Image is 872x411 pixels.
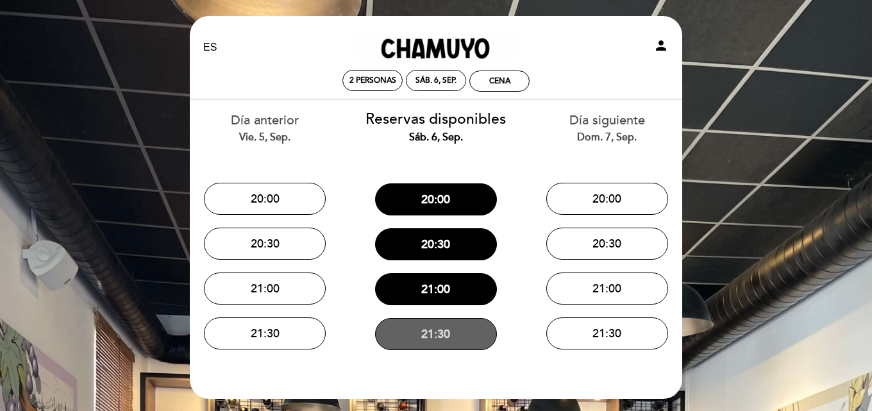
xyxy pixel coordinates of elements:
[375,318,497,350] button: 21:30
[189,112,341,144] div: Día anterior
[415,76,457,85] div: sáb. 6, sep.
[204,183,326,215] button: 20:00
[189,130,341,145] div: vie. 5, sep.
[546,228,668,260] button: 20:30
[375,183,497,215] button: 20:00
[375,228,497,260] button: 20:30
[489,76,510,86] div: Cena
[653,38,669,53] i: person
[360,130,512,145] div: sáb. 6, sep.
[375,273,497,305] button: 21:00
[546,317,668,349] button: 21:30
[204,317,326,349] button: 21:30
[653,38,669,58] button: person
[204,273,326,305] button: 21:00
[356,30,516,65] a: Chamuyo Comedor
[531,130,683,145] div: dom. 7, sep.
[546,273,668,305] button: 21:00
[349,76,396,85] span: 2 personas
[204,228,326,260] button: 20:30
[531,112,683,144] div: Día siguiente
[360,109,512,145] div: Reservas disponibles
[546,183,668,215] button: 20:00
